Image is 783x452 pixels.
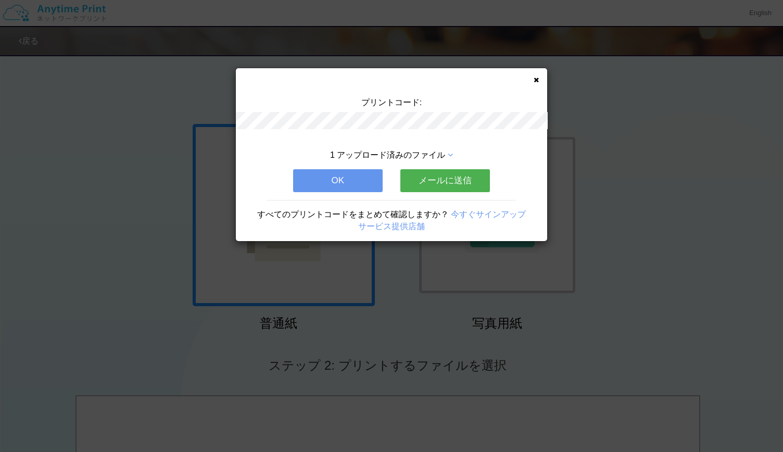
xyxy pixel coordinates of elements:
[257,210,449,219] span: すべてのプリントコードをまとめて確認しますか？
[293,169,383,192] button: OK
[400,169,490,192] button: メールに送信
[330,150,445,159] span: 1 アップロード済みのファイル
[451,210,526,219] a: 今すぐサインアップ
[358,222,425,231] a: サービス提供店舗
[361,98,422,107] span: プリントコード:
